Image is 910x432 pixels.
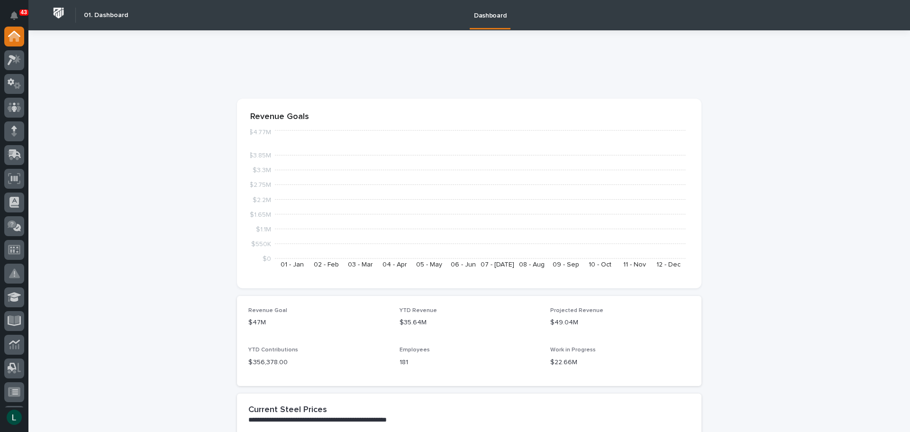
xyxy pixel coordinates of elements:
tspan: $4.77M [249,129,271,136]
button: Notifications [4,6,24,26]
text: 04 - Apr [382,261,407,268]
text: 07 - [DATE] [481,261,514,268]
p: 181 [400,358,539,368]
text: 11 - Nov [623,261,646,268]
div: Notifications43 [12,11,24,27]
tspan: $2.2M [253,196,271,203]
p: 43 [21,9,27,16]
text: 12 - Dec [656,261,681,268]
tspan: $0 [263,256,271,262]
p: $35.64M [400,318,539,328]
p: $22.66M [550,358,690,368]
span: Work in Progress [550,347,596,353]
p: $49.04M [550,318,690,328]
text: 01 - Jan [281,261,304,268]
span: YTD Revenue [400,308,437,313]
tspan: $1.1M [256,226,271,232]
text: 02 - Feb [314,261,339,268]
p: $47M [248,318,388,328]
img: Workspace Logo [50,4,67,22]
tspan: $1.65M [250,211,271,218]
h2: 01. Dashboard [84,11,128,19]
text: 05 - May [416,261,442,268]
tspan: $3.85M [249,152,271,159]
span: Revenue Goal [248,308,287,313]
tspan: $3.3M [253,167,271,174]
span: Projected Revenue [550,308,603,313]
text: 08 - Aug [519,261,545,268]
p: Revenue Goals [250,112,688,122]
tspan: $2.75M [249,182,271,188]
button: users-avatar [4,407,24,427]
span: YTD Contributions [248,347,298,353]
h2: Current Steel Prices [248,405,327,415]
text: 10 - Oct [589,261,611,268]
text: 06 - Jun [451,261,476,268]
span: Employees [400,347,430,353]
text: 03 - Mar [348,261,373,268]
tspan: $550K [251,240,271,247]
text: 09 - Sep [553,261,579,268]
p: $ 356,378.00 [248,358,388,368]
